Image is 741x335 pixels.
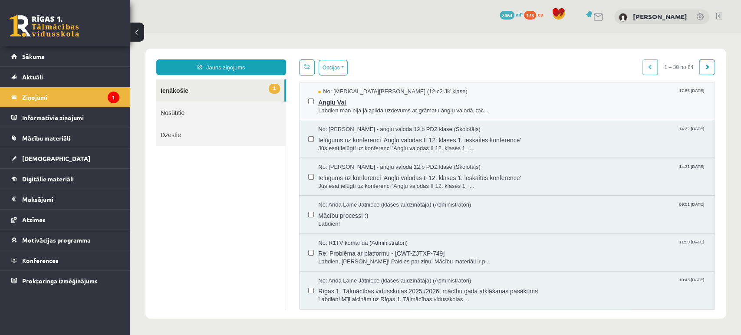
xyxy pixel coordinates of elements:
[500,11,523,18] a: 2464 mP
[188,26,217,42] button: Opcijas
[633,12,687,21] a: [PERSON_NAME]
[22,53,44,60] span: Sākums
[26,90,155,112] a: Dzēstie
[188,100,576,111] span: Ielūgums uz konferenci 'Angļu valodas II 12. klases 1. ieskaites konference'
[547,92,576,99] span: 14:32 [DATE]
[547,54,576,61] span: 17:55 [DATE]
[188,213,576,224] span: Re: Problēma ar platformu - [CWT-ZJTXP-749]
[22,108,119,128] legend: Informatīvie ziņojumi
[547,206,576,212] span: 11:50 [DATE]
[188,92,576,119] a: No: [PERSON_NAME] - angļu valoda 12.b PDZ klase (Skolotājs) 14:32 [DATE] Ielūgums uz konferenci '...
[138,50,150,60] span: 1
[619,13,627,22] img: Jekaterina Zeļeņina
[26,46,154,68] a: 1Ienākošie
[500,11,514,20] span: 2464
[11,67,119,87] a: Aktuāli
[10,15,79,37] a: Rīgas 1. Tālmācības vidusskola
[188,149,576,157] span: Jūs esat ielūgti uz konferenci 'Angļu valodas II 12. klases 1. i...
[11,148,119,168] a: [DEMOGRAPHIC_DATA]
[188,92,350,100] span: No: [PERSON_NAME] - angļu valoda 12.b PDZ klase (Skolotājs)
[22,73,43,81] span: Aktuāli
[22,134,70,142] span: Mācību materiāli
[11,189,119,209] a: Maksājumi
[11,271,119,291] a: Proktoringa izmēģinājums
[516,11,523,18] span: mP
[188,187,576,195] span: Labdien!
[188,251,576,262] span: Rīgas 1. Tālmācības vidusskolas 2025./2026. mācību gada atklāšanas pasākums
[547,167,576,174] span: 09:51 [DATE]
[188,130,576,157] a: No: [PERSON_NAME] - angļu valoda 12.b PDZ klase (Skolotājs) 14:31 [DATE] Ielūgums uz konferenci '...
[188,243,576,270] a: No: Anda Laine Jātniece (klases audzinātāja) (Administratori) 10:43 [DATE] Rīgas 1. Tālmācības vi...
[22,189,119,209] legend: Maksājumi
[22,87,119,107] legend: Ziņojumi
[11,87,119,107] a: Ziņojumi1
[188,206,576,233] a: No: R1TV komanda (Administratori) 11:50 [DATE] Re: Problēma ar platformu - [CWT-ZJTXP-749] Labdie...
[524,11,536,20] span: 173
[547,243,576,250] span: 10:43 [DATE]
[188,243,341,252] span: No: Anda Laine Jātniece (klases audzinātāja) (Administratori)
[188,167,576,194] a: No: Anda Laine Jātniece (klases audzinātāja) (Administratori) 09:51 [DATE] Mācību process! :) Lab...
[188,176,576,187] span: Mācību process! :)
[26,26,156,42] a: Jauns ziņojums
[22,175,74,183] span: Digitālie materiāli
[188,206,277,214] span: No: R1TV komanda (Administratori)
[188,138,576,149] span: Ielūgums uz konferenci 'Angļu valodas II 12. klases 1. ieskaites konference'
[11,108,119,128] a: Informatīvie ziņojumi
[11,128,119,148] a: Mācību materiāli
[188,224,576,233] span: Labdien, [PERSON_NAME]! Paldies par ziņu! Mācību materiāli ir p...
[26,68,155,90] a: Nosūtītie
[22,256,59,264] span: Konferences
[188,54,576,81] a: No: [MEDICAL_DATA][PERSON_NAME] (12.c2 JK klase) 17:55 [DATE] Anglu Val Labdien man bija jāizpild...
[524,11,547,18] a: 173 xp
[537,11,543,18] span: xp
[11,210,119,230] a: Atzīmes
[547,130,576,136] span: 14:31 [DATE]
[22,277,98,285] span: Proktoringa izmēģinājums
[11,250,119,270] a: Konferences
[188,111,576,119] span: Jūs esat ielūgti uz konferenci 'Angļu valodas II 12. klases 1. i...
[188,54,337,62] span: No: [MEDICAL_DATA][PERSON_NAME] (12.c2 JK klase)
[22,216,46,223] span: Atzīmes
[188,62,576,73] span: Anglu Val
[22,236,91,244] span: Motivācijas programma
[11,169,119,189] a: Digitālie materiāli
[22,154,90,162] span: [DEMOGRAPHIC_DATA]
[188,262,576,270] span: Labdien! Mīļi aicinām uz Rīgas 1. Tālmācības vidusskolas ...
[11,46,119,66] a: Sākums
[108,92,119,103] i: 1
[188,130,350,138] span: No: [PERSON_NAME] - angļu valoda 12.b PDZ klase (Skolotājs)
[11,230,119,250] a: Motivācijas programma
[188,167,341,176] span: No: Anda Laine Jātniece (klases audzinātāja) (Administratori)
[527,26,570,42] span: 1 – 30 no 84
[188,73,576,82] span: Labdien man bija jāizpilda uzdevums ar grāmatu angļu valodā, tač...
